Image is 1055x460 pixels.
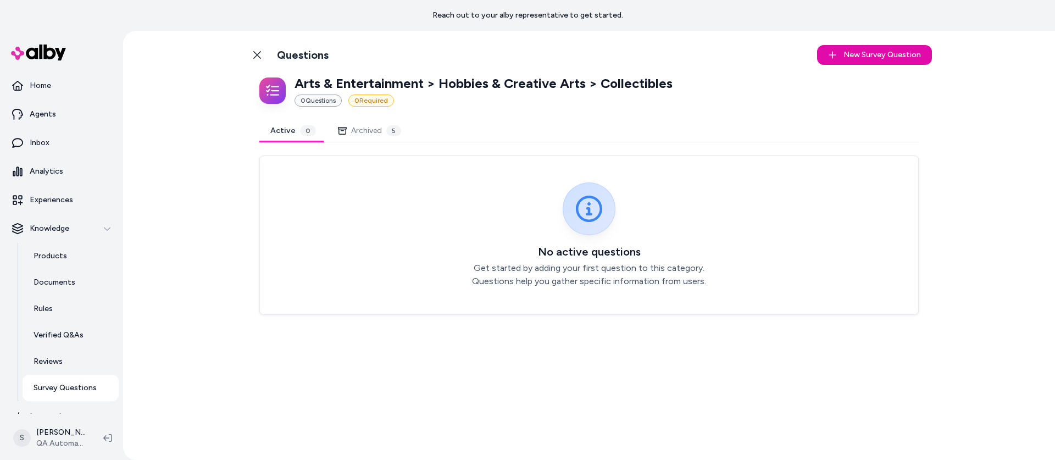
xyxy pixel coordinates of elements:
p: Knowledge [30,223,69,234]
p: Home [30,80,51,91]
p: Agents [30,109,56,120]
a: Inbox [4,130,119,156]
p: Rules [34,303,53,314]
span: QA Automation 1 [36,438,86,449]
a: Reviews [23,348,119,375]
span: S [13,429,31,447]
div: 5 [386,125,401,136]
a: Verified Q&As [23,322,119,348]
p: [PERSON_NAME] [36,427,86,438]
div: 0 [300,125,316,136]
h3: No active questions [286,244,892,259]
button: New Survey Question [817,45,932,65]
p: Documents [34,277,75,288]
div: 0 Question s [295,95,342,107]
p: Products [34,251,67,262]
p: Get started by adding your first question to this category. Questions help you gather specific in... [466,262,712,288]
a: Analytics [4,158,119,185]
button: S[PERSON_NAME]QA Automation 1 [7,420,95,456]
button: Knowledge [4,215,119,242]
span: New Survey Question [843,49,921,60]
p: Integrations [30,411,74,422]
div: 0 Required [348,95,394,107]
a: Home [4,73,119,99]
a: Integrations [4,403,119,430]
p: Experiences [30,195,73,206]
button: Active [259,120,327,142]
a: Agents [4,101,119,128]
p: Arts & Entertainment > Hobbies & Creative Arts > Collectibles [295,75,673,92]
p: Reviews [34,356,63,367]
p: Reach out to your alby representative to get started. [432,10,623,21]
a: Experiences [4,187,119,213]
h1: Questions [277,48,329,62]
a: Products [23,243,119,269]
p: Survey Questions [34,383,97,394]
img: alby Logo [11,45,66,60]
p: Verified Q&As [34,330,84,341]
a: Rules [23,296,119,322]
a: Survey Questions [23,375,119,401]
p: Analytics [30,166,63,177]
p: Inbox [30,137,49,148]
button: Archived [327,120,412,142]
a: Documents [23,269,119,296]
